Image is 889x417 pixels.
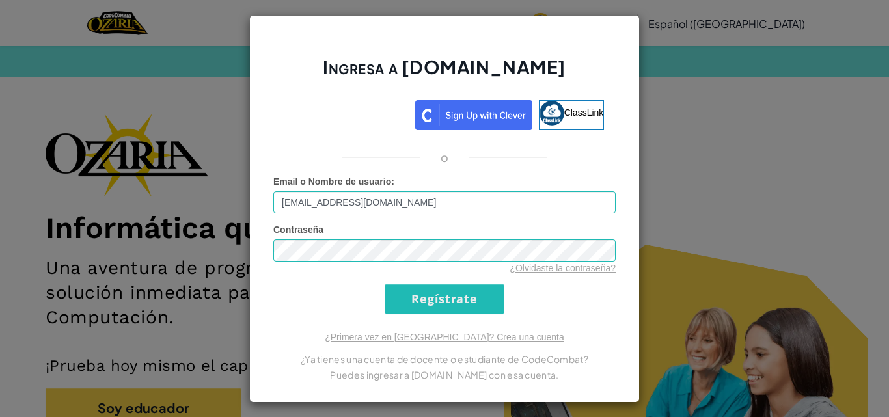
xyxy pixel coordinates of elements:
[273,367,616,383] p: Puedes ingresar a [DOMAIN_NAME] con esa cuenta.
[279,99,415,128] iframe: Botón de Acceder con Google
[273,176,391,187] span: Email o Nombre de usuario
[415,100,532,130] img: clever_sso_button@2x.png
[385,284,504,314] input: Regístrate
[510,263,616,273] a: ¿Olvidaste la contraseña?
[540,101,564,126] img: classlink-logo-small.png
[441,150,448,165] p: o
[273,175,394,188] label: :
[273,351,616,367] p: ¿Ya tienes una cuenta de docente o estudiante de CodeCombat?
[325,332,564,342] a: ¿Primera vez en [GEOGRAPHIC_DATA]? Crea una cuenta
[273,55,616,92] h2: Ingresa a [DOMAIN_NAME]
[273,224,323,235] span: Contraseña
[564,107,604,117] span: ClassLink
